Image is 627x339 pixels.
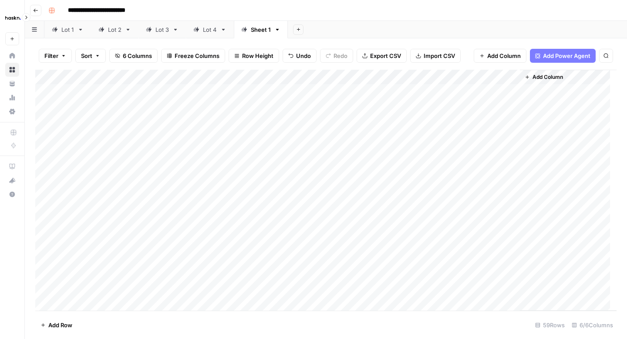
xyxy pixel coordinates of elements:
span: Undo [296,51,311,60]
button: What's new? [5,173,19,187]
div: Lot 1 [61,25,74,34]
button: Add Column [521,71,566,83]
a: Lot 2 [91,21,138,38]
button: Add Column [474,49,526,63]
button: 6 Columns [109,49,158,63]
a: AirOps Academy [5,159,19,173]
div: Lot 4 [203,25,217,34]
span: Add Column [533,73,563,81]
span: Add Row [48,321,72,329]
a: Lot 4 [186,21,234,38]
span: Add Column [487,51,521,60]
button: Sort [75,49,106,63]
a: Usage [5,91,19,105]
div: Sheet 1 [251,25,271,34]
a: Sheet 1 [234,21,288,38]
div: 59 Rows [532,318,568,332]
button: Freeze Columns [161,49,225,63]
a: Home [5,49,19,63]
button: Filter [39,49,72,63]
span: Row Height [242,51,273,60]
a: Your Data [5,77,19,91]
button: Row Height [229,49,279,63]
button: Workspace: Haskn [5,7,19,29]
a: Lot 1 [44,21,91,38]
span: Sort [81,51,92,60]
button: Export CSV [357,49,407,63]
span: Add Power Agent [543,51,590,60]
div: Lot 2 [108,25,121,34]
span: Redo [334,51,347,60]
button: Undo [283,49,317,63]
a: Settings [5,105,19,119]
button: Import CSV [410,49,461,63]
button: Redo [320,49,353,63]
img: Haskn Logo [5,10,21,26]
span: Freeze Columns [175,51,219,60]
div: 6/6 Columns [568,318,617,332]
button: Help + Support [5,187,19,201]
button: Add Power Agent [530,49,596,63]
div: Lot 3 [155,25,169,34]
span: 6 Columns [123,51,152,60]
div: What's new? [6,174,19,187]
span: Export CSV [370,51,401,60]
span: Filter [44,51,58,60]
a: Lot 3 [138,21,186,38]
a: Browse [5,63,19,77]
button: Add Row [35,318,78,332]
span: Import CSV [424,51,455,60]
